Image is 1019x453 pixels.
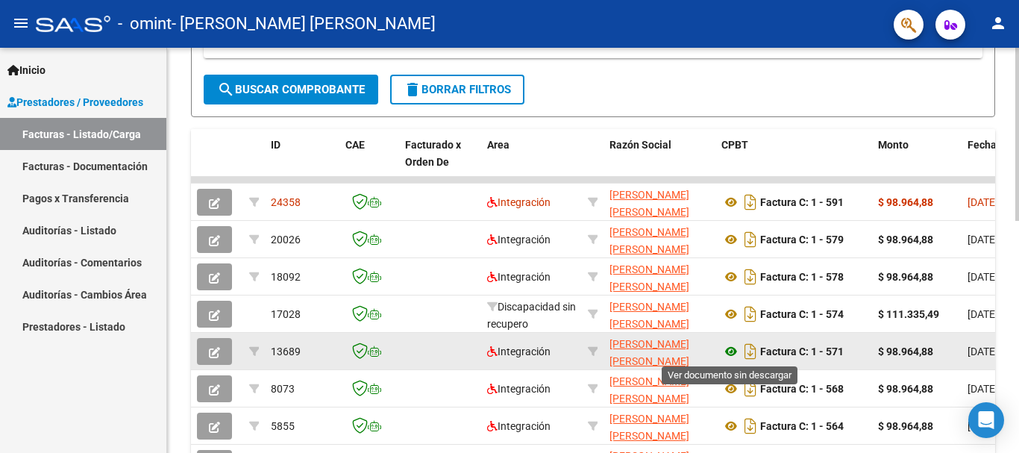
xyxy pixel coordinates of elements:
[721,139,748,151] span: CPBT
[390,75,524,104] button: Borrar Filtros
[404,81,421,99] mat-icon: delete
[741,302,760,326] i: Descargar documento
[609,187,709,218] div: 20354976332
[271,383,295,395] span: 8073
[741,414,760,438] i: Descargar documento
[878,139,909,151] span: Monto
[12,14,30,32] mat-icon: menu
[271,346,301,357] span: 13689
[872,129,962,195] datatable-header-cell: Monto
[487,420,551,432] span: Integración
[609,336,709,367] div: 20354976332
[741,228,760,252] i: Descargar documento
[968,420,998,432] span: [DATE]
[878,346,933,357] strong: $ 98.964,88
[878,234,933,246] strong: $ 98.964,88
[345,139,365,151] span: CAE
[741,377,760,401] i: Descargar documento
[7,94,143,110] span: Prestadores / Proveedores
[7,62,46,78] span: Inicio
[271,308,301,320] span: 17028
[760,234,844,246] strong: Factura C: 1 - 579
[609,261,709,293] div: 20354976332
[878,271,933,283] strong: $ 98.964,88
[878,383,933,395] strong: $ 98.964,88
[609,301,689,330] span: [PERSON_NAME] [PERSON_NAME]
[609,139,671,151] span: Razón Social
[487,271,551,283] span: Integración
[404,83,511,96] span: Borrar Filtros
[989,14,1007,32] mat-icon: person
[968,402,1004,438] div: Open Intercom Messenger
[609,410,709,442] div: 20354976332
[741,265,760,289] i: Descargar documento
[487,196,551,208] span: Integración
[271,139,280,151] span: ID
[968,271,998,283] span: [DATE]
[968,383,998,395] span: [DATE]
[878,196,933,208] strong: $ 98.964,88
[715,129,872,195] datatable-header-cell: CPBT
[760,346,844,357] strong: Factura C: 1 - 571
[399,129,481,195] datatable-header-cell: Facturado x Orden De
[968,346,998,357] span: [DATE]
[172,7,436,40] span: - [PERSON_NAME] [PERSON_NAME]
[760,196,844,208] strong: Factura C: 1 - 591
[339,129,399,195] datatable-header-cell: CAE
[968,196,998,208] span: [DATE]
[603,129,715,195] datatable-header-cell: Razón Social
[760,383,844,395] strong: Factura C: 1 - 568
[968,308,998,320] span: [DATE]
[487,301,576,330] span: Discapacidad sin recupero
[487,346,551,357] span: Integración
[487,139,509,151] span: Area
[609,375,689,404] span: [PERSON_NAME] [PERSON_NAME]
[609,338,689,367] span: [PERSON_NAME] [PERSON_NAME]
[271,420,295,432] span: 5855
[741,190,760,214] i: Descargar documento
[271,234,301,246] span: 20026
[271,271,301,283] span: 18092
[265,129,339,195] datatable-header-cell: ID
[271,196,301,208] span: 24358
[487,383,551,395] span: Integración
[760,308,844,320] strong: Factura C: 1 - 574
[405,139,461,168] span: Facturado x Orden De
[118,7,172,40] span: - omint
[609,263,689,293] span: [PERSON_NAME] [PERSON_NAME]
[609,413,689,442] span: [PERSON_NAME] [PERSON_NAME]
[609,189,689,218] span: [PERSON_NAME] [PERSON_NAME]
[878,420,933,432] strong: $ 98.964,88
[217,83,365,96] span: Buscar Comprobante
[741,340,760,363] i: Descargar documento
[609,224,709,255] div: 20354976332
[878,308,939,320] strong: $ 111.335,49
[481,129,582,195] datatable-header-cell: Area
[760,420,844,432] strong: Factura C: 1 - 564
[204,75,378,104] button: Buscar Comprobante
[609,373,709,404] div: 20354976332
[217,81,235,99] mat-icon: search
[760,271,844,283] strong: Factura C: 1 - 578
[487,234,551,246] span: Integración
[968,234,998,246] span: [DATE]
[609,226,689,255] span: [PERSON_NAME] [PERSON_NAME]
[609,299,709,330] div: 20354976332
